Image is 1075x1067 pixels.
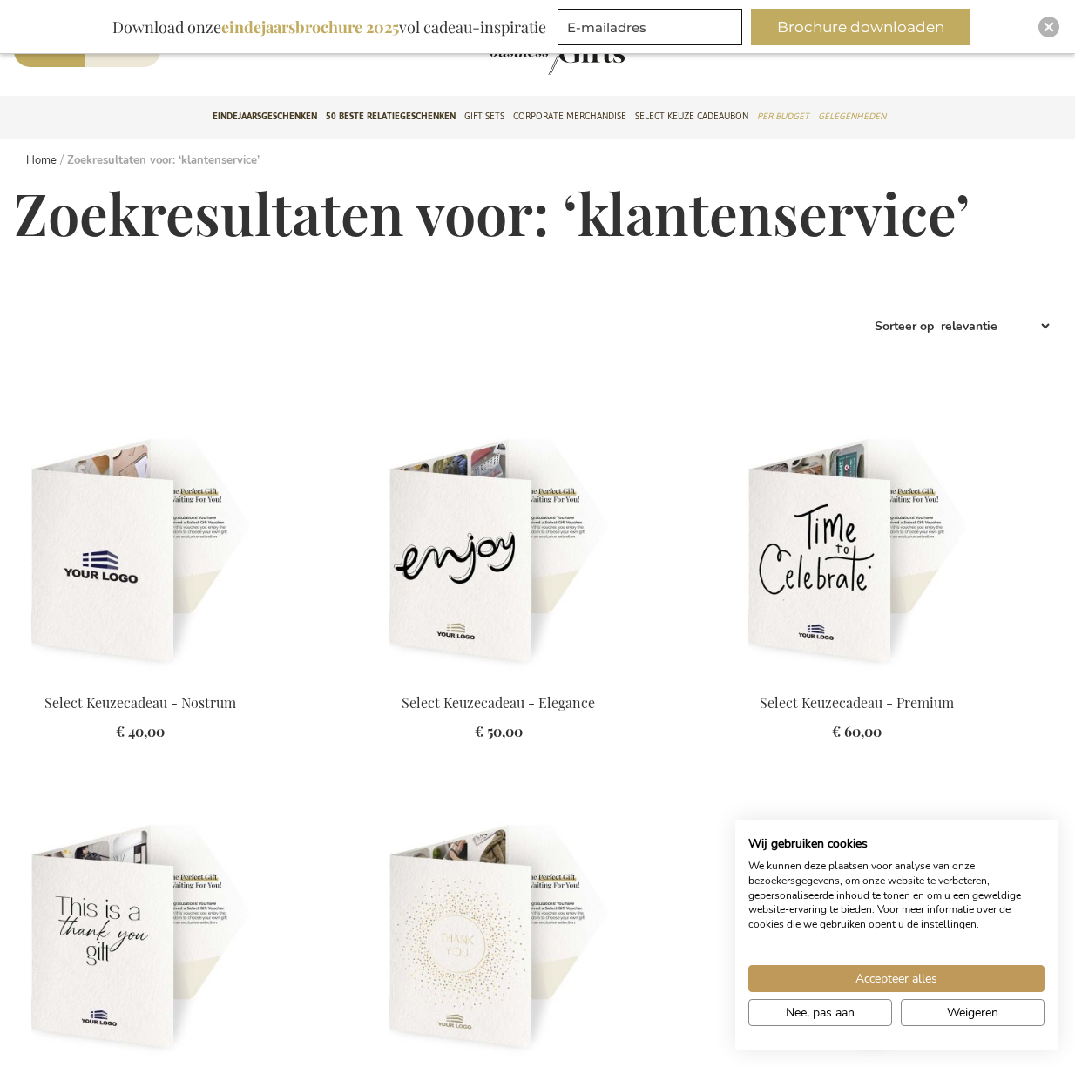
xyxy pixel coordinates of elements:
img: Select Keuzecadeau - Refined [14,817,267,1061]
a: Select Keuzecadeau - Nostrum [44,693,236,712]
span: Accepteer alles [855,969,937,988]
h2: Wij gebruiken cookies [748,836,1045,852]
img: Select Keuzecadeau - Nostrum [14,431,267,675]
a: Select Keuzecadeau - Elegance [372,672,625,688]
a: Home [26,152,57,168]
img: Select Keuzecadeau - Premium [731,431,984,675]
button: Accepteer alle cookies [748,965,1045,992]
b: eindejaarsbrochure 2025 [221,17,399,37]
img: Select Keuzecadeau - Ultimate [372,817,625,1061]
img: Close [1044,22,1054,32]
span: Eindejaarsgeschenken [213,107,317,125]
form: marketing offers and promotions [558,9,747,51]
button: Pas cookie voorkeuren aan [748,999,892,1026]
span: Select Keuze Cadeaubon [635,107,748,125]
a: Select Keuzecadeau - Premium [731,672,984,688]
span: Gelegenheden [818,107,886,125]
span: € 50,00 [475,722,523,740]
button: Alle cookies weigeren [901,999,1045,1026]
span: € 60,00 [832,722,882,740]
span: € 40,00 [116,722,165,740]
strong: Zoekresultaten voor: ‘klantenservice’ [67,152,260,168]
a: Select Keuzecadeau - Premium [760,693,954,712]
span: Nee, pas aan [786,1003,855,1022]
span: Weigeren [947,1003,998,1022]
span: Per Budget [757,107,809,125]
span: 50 beste relatiegeschenken [326,107,456,125]
div: Close [1038,17,1059,37]
img: Select Keuzecadeau - Elegance [372,431,625,675]
img: Select Keuzecadeau - Majestic [731,817,984,1061]
a: Select Keuzecadeau - Elegance [402,693,595,712]
button: Brochure downloaden [751,9,970,45]
a: Select Keuzecadeau - Nostrum [14,672,267,688]
span: Zoekresultaten voor: ‘klantenservice’ [14,175,970,250]
div: Download onze vol cadeau-inspiratie [105,9,554,45]
span: Gift Sets [464,107,504,125]
p: We kunnen deze plaatsen voor analyse van onze bezoekersgegevens, om onze website te verbeteren, g... [748,859,1045,932]
label: Sorteer op [875,318,934,334]
input: E-mailadres [558,9,742,45]
span: Corporate Merchandise [513,107,626,125]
